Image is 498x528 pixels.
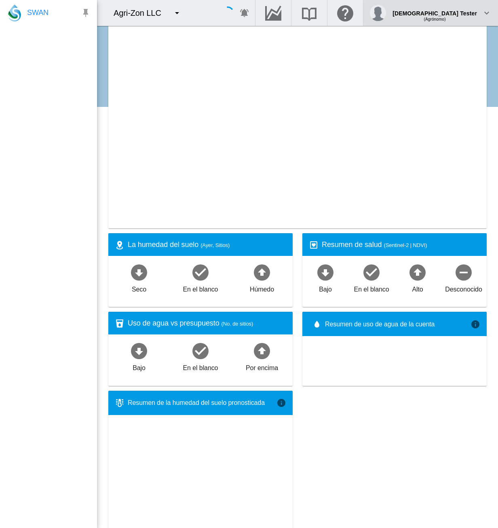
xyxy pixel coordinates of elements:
[114,7,169,19] div: Agri-Zon LLC
[200,242,230,248] span: (Ayer, Sitios)
[129,341,149,360] md-icon: icon-arrow-down-bold-circle
[115,319,124,328] md-icon: icon-cup-water
[276,398,286,408] md-icon: icon-information
[115,240,124,250] md-icon: icon-map-marker-radius
[319,282,332,294] div: Bajo
[424,17,445,21] span: (Agrónomo)
[222,321,253,327] span: (No. de sitios)
[240,8,249,18] md-icon: icon-bell-ring
[191,262,210,282] md-icon: icon-checkbox-marked-circle
[445,282,482,294] div: Desconocido
[454,262,473,282] md-icon: icon-minus-circle
[408,262,427,282] md-icon: icon-arrow-up-bold-circle
[354,282,389,294] div: En el blanco
[183,360,218,373] div: En el blanco
[250,282,274,294] div: Húmedo
[336,8,355,18] md-icon: Haga clic aquí para obtener ayuda
[412,282,423,294] div: Alto
[246,360,278,373] div: Por encima
[191,341,210,360] md-icon: icon-checkbox-marked-circle
[129,262,149,282] md-icon: icon-arrow-down-bold-circle
[325,320,471,329] span: Resumen de uso de agua de la cuenta
[316,262,335,282] md-icon: icon-arrow-down-bold-circle
[309,240,319,250] md-icon: icon-heart-box-outline
[8,4,21,21] img: SWAN-Landscape-Logo-Colour-drop.png
[132,282,146,294] div: Seco
[482,8,492,18] md-icon: icon-chevron-down
[183,282,218,294] div: En el blanco
[81,8,91,18] md-icon: icon-pin
[172,8,182,18] md-icon: icon-menu-down
[133,360,146,373] div: Bajo
[128,240,286,250] div: La humedad del suelo
[300,8,319,18] md-icon: Buscar en la base de conocimientos
[252,341,272,360] md-icon: icon-arrow-up-bold-circle
[128,398,276,407] div: Resumen de la humedad del suelo pronosticada
[27,8,49,18] span: SWAN
[169,5,185,21] button: icon-menu-down
[392,6,477,14] div: [DEMOGRAPHIC_DATA] Tester
[471,319,480,329] md-icon: icon-information
[252,262,272,282] md-icon: icon-arrow-up-bold-circle
[384,242,427,248] span: (Sentinel-2 | NDVI)
[312,319,322,329] md-icon: icon-water
[322,240,480,250] div: Resumen de salud
[115,398,124,408] md-icon: icon-thermometer-lines
[362,262,381,282] md-icon: icon-checkbox-marked-circle
[370,5,386,21] img: profile.jpg
[264,8,283,18] md-icon: Ir al Centro de Datos
[128,318,286,328] div: Uso de agua vs presupuesto
[236,5,253,21] button: icon-bell-ring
